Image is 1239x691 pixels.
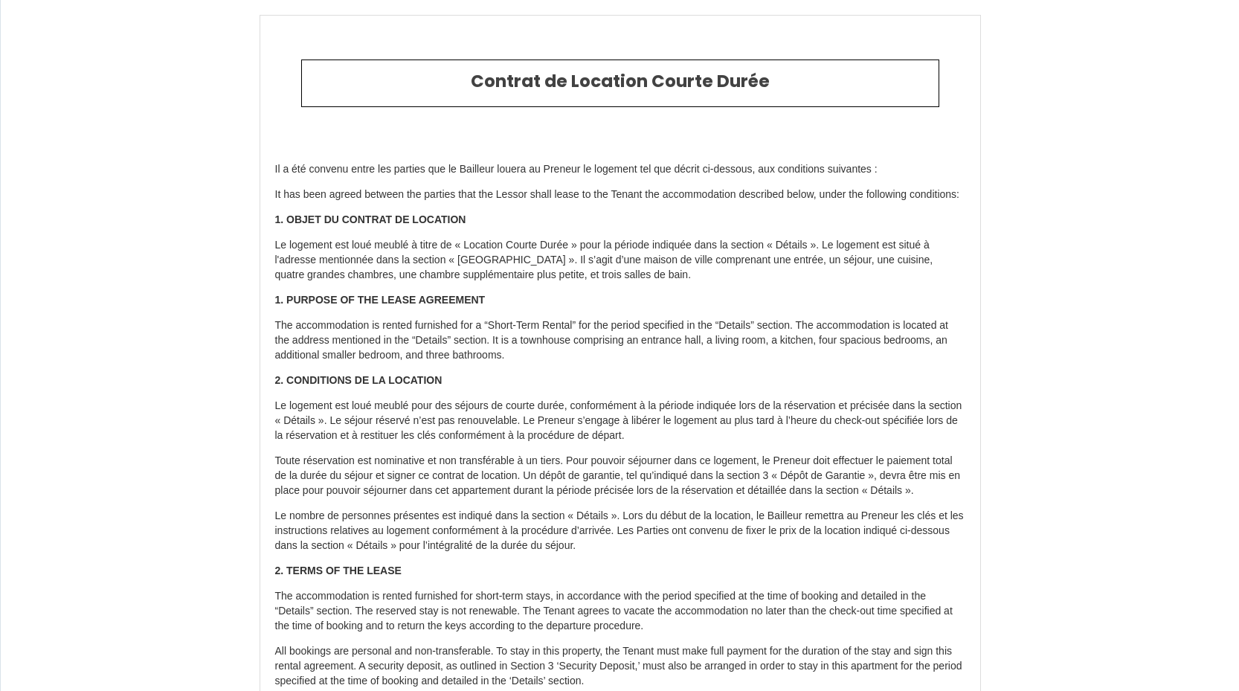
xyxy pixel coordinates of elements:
strong: 1. OBJET DU CONTRAT DE LOCATION [275,213,466,225]
h2: Contrat de Location Courte Durée [313,71,927,92]
p: All bookings are personal and non-transferable. To stay in this property, the Tenant must make fu... [275,644,965,689]
p: It has been agreed between the parties that the Lessor shall lease to the Tenant the accommodatio... [275,187,965,202]
p: The accommodation is rented furnished for short-term stays, in accordance with the period specifi... [275,589,965,634]
p: Il a été convenu entre les parties que le Bailleur louera au Preneur le logement tel que décrit c... [275,162,965,177]
p: Toute réservation est nominative et non transférable à un tiers. Pour pouvoir séjourner dans ce l... [275,454,965,498]
strong: 2. CONDITIONS DE LA LOCATION [275,374,442,386]
p: The accommodation is rented furnished for a “Short-Term Rental” for the period specified in the “... [275,318,965,363]
strong: 2. TERMS OF THE LEASE [275,565,402,576]
p: Le logement est loué meublé à titre de « Location Courte Durée » pour la période indiquée dans la... [275,238,965,283]
strong: 1. PURPOSE OF THE LEASE AGREEMENT [275,294,486,306]
p: Le logement est loué meublé pour des séjours de courte durée, conformément à la période indiquée ... [275,399,965,443]
p: Le nombre de personnes présentes est indiqué dans la section « Détails ». Lors du début de la loc... [275,509,965,553]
